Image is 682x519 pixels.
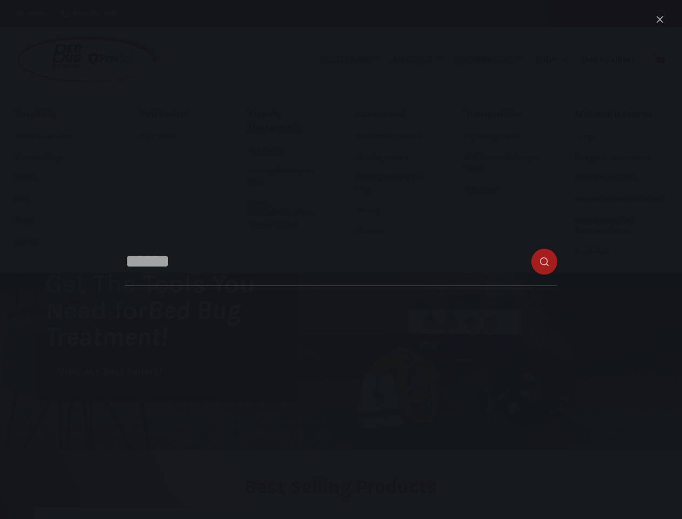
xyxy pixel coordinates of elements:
[357,200,433,221] a: Military
[450,27,529,92] a: Information
[45,361,175,384] a: View our Best Sellers!
[574,168,666,189] a: Shelters & Missions
[465,148,541,179] a: OTR Trucks with Sleeper Cabs
[357,103,433,126] a: Government
[34,477,648,496] h2: Best Selling Products
[58,367,162,377] span: View our Best Sellers!
[45,295,241,352] i: Bed Bug Treatment!
[465,127,541,147] a: City Transportation
[313,27,385,92] a: Industries
[249,140,325,161] a: Apartments
[141,103,217,126] a: Pest Control
[16,148,108,168] a: Extended Stays
[357,221,433,242] a: Schools
[385,27,449,92] a: About Us
[313,27,643,92] nav: Primary
[574,127,666,147] a: Camps
[141,127,217,147] a: Pest Control
[574,103,666,126] a: Additional Industries
[574,189,666,210] a: Hospitals & Medical Facilities
[16,127,108,147] a: Bed & Breakfasts
[16,36,158,84] img: Prevsol/Bed Bug Heat Doctor
[45,270,297,350] h1: Get The Tools You Need for
[658,10,666,18] button: Search
[465,103,541,126] a: Transportation
[16,210,108,231] a: Lodge
[574,27,643,92] a: Our Reviews
[574,210,666,242] a: Nursing Homes and Retirement Homes
[16,103,108,126] a: Hospitality
[357,127,433,147] a: Correctional Facilities
[16,189,108,210] a: Inns
[249,103,325,139] a: Property Management
[16,231,108,252] a: Motels
[357,148,433,168] a: First Responders
[465,179,541,199] a: Ride Share
[9,4,41,37] button: Open LiveChat chat widget
[574,242,666,263] a: Residential
[249,192,325,234] a: Airbnb, [GEOGRAPHIC_DATA], Vacation Homes
[529,27,574,92] a: Shop
[249,161,325,192] a: Housing Authority and HUD
[574,148,666,168] a: Colleges and Universities
[357,168,433,199] a: Housing Authority and HUD
[16,168,108,189] a: Hotels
